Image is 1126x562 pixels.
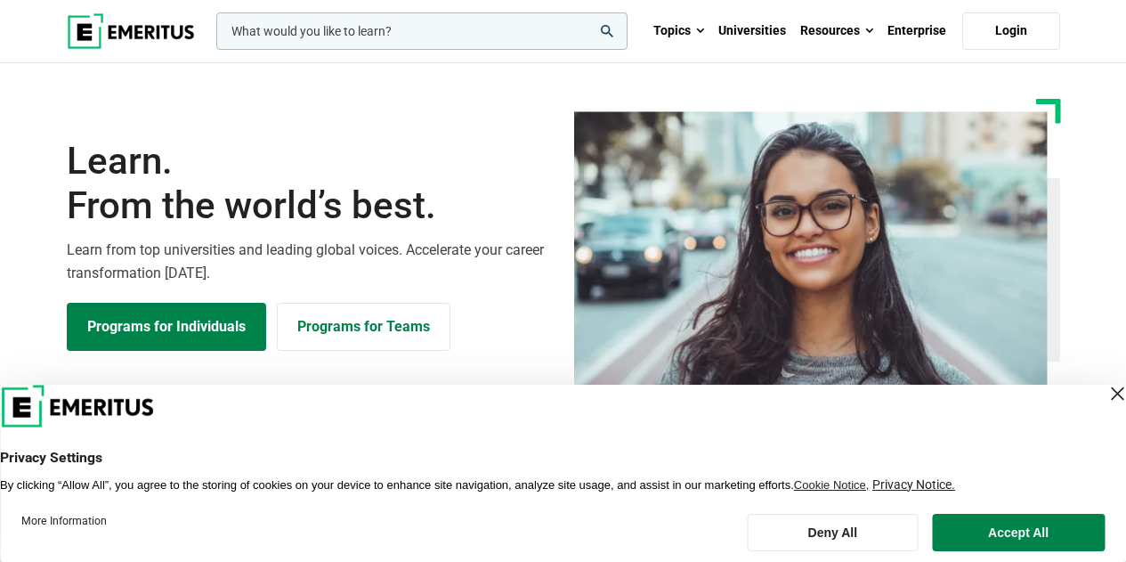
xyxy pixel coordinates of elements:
a: Explore for Business [277,303,450,351]
span: From the world’s best. [67,183,553,228]
a: Explore Programs [67,303,266,351]
a: Login [962,12,1060,50]
input: woocommerce-product-search-field-0 [216,12,628,50]
img: Learn from the world's best [574,111,1048,391]
p: Learn from top universities and leading global voices. Accelerate your career transformation [DATE]. [67,239,553,284]
h1: Learn. [67,139,553,229]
